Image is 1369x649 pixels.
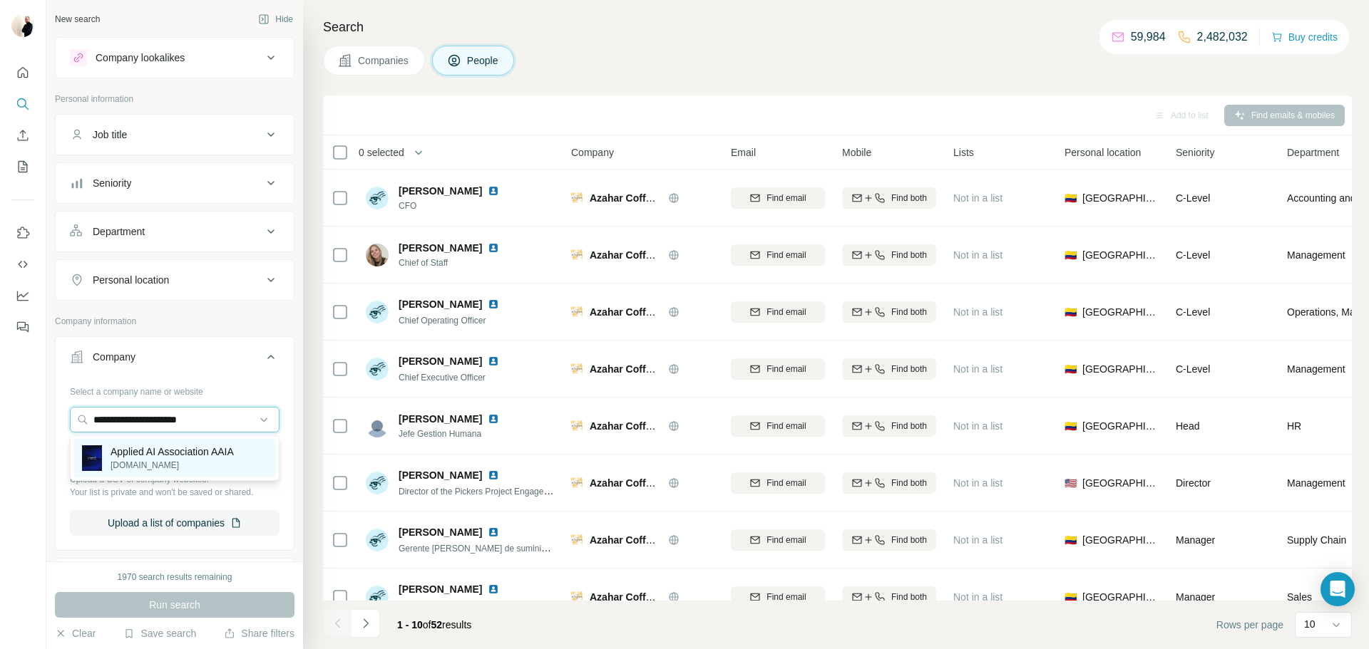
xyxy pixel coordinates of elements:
[93,273,169,287] div: Personal location
[399,354,482,368] span: [PERSON_NAME]
[842,187,936,209] button: Find both
[431,619,443,630] span: 52
[1082,476,1159,490] span: [GEOGRAPHIC_DATA]
[55,315,294,328] p: Company information
[1082,533,1159,547] span: [GEOGRAPHIC_DATA]
[731,358,825,380] button: Find email
[11,91,34,117] button: Search
[891,420,927,432] span: Find both
[11,314,34,340] button: Feedback
[766,192,806,204] span: Find email
[1065,191,1077,205] span: 🇨🇴
[1176,534,1215,546] span: Manager
[731,301,825,323] button: Find email
[891,306,927,318] span: Find both
[1065,476,1077,490] span: 🇺🇸
[953,145,974,160] span: Lists
[571,192,583,204] img: Logo of Azahar Coffee Company
[1176,249,1210,261] span: C-Level
[1082,590,1159,604] span: [GEOGRAPHIC_DATA]
[56,41,294,75] button: Company lookalikes
[488,355,499,367] img: LinkedIn logo
[111,445,234,459] p: Applied AI Association AAIA
[842,145,871,160] span: Mobile
[1131,28,1166,46] p: 59,984
[1287,248,1345,262] span: Management
[248,9,303,30] button: Hide
[953,420,1003,432] span: Not in a list
[366,358,389,380] img: Avatar
[11,283,34,308] button: Dashboard
[399,256,516,269] span: Chief of Staff
[1176,420,1199,432] span: Head
[1065,248,1077,262] span: 🇨🇴
[1176,477,1211,489] span: Director
[323,17,1352,37] h4: Search
[571,306,583,318] img: Logo of Azahar Coffee Company
[399,525,482,539] span: [PERSON_NAME]
[1197,28,1248,46] p: 2,482,032
[1065,145,1141,160] span: Personal location
[571,363,583,375] img: Logo of Azahar Coffee Company
[366,244,389,266] img: Avatar
[70,380,280,398] div: Select a company name or website
[399,485,608,497] span: Director of the Pickers Project Engagement &Execution
[731,415,825,437] button: Find email
[55,626,96,640] button: Clear
[891,477,927,489] span: Find both
[488,185,499,197] img: LinkedIn logo
[766,363,806,375] span: Find email
[1287,476,1345,490] span: Management
[731,145,756,160] span: Email
[423,619,431,630] span: of
[1176,192,1210,204] span: C-Level
[842,586,936,608] button: Find both
[11,14,34,37] img: Avatar
[352,609,380,638] button: Navigate to next page
[1216,618,1283,632] span: Rows per page
[1065,305,1077,319] span: 🇨🇴
[399,373,486,383] span: Chief Executive Officer
[399,316,486,326] span: Chief Operating Officer
[70,486,280,499] p: Your list is private and won't be saved or shared.
[842,244,936,266] button: Find both
[366,415,389,437] img: Avatar
[571,534,583,546] img: Logo of Azahar Coffee Company
[590,363,705,375] span: Azahar Coffee Company
[399,468,482,482] span: [PERSON_NAME]
[11,60,34,85] button: Quick start
[93,350,135,364] div: Company
[842,358,936,380] button: Find both
[1065,590,1077,604] span: 🇨🇴
[488,413,499,425] img: LinkedIn logo
[953,477,1003,489] span: Not in a list
[1082,191,1159,205] span: [GEOGRAPHIC_DATA]
[891,534,927,546] span: Find both
[366,187,389,209] img: Avatar
[1082,362,1159,376] span: [GEOGRAPHIC_DATA]
[571,420,583,432] img: Logo of Azahar Coffee Company
[56,118,294,152] button: Job title
[56,340,294,380] button: Company
[590,192,705,204] span: Azahar Coffee Company
[11,123,34,148] button: Enrich CSV
[488,242,499,254] img: LinkedIn logo
[118,571,232,583] div: 1970 search results remaining
[366,529,389,551] img: Avatar
[399,412,482,426] span: [PERSON_NAME]
[359,145,404,160] span: 0 selected
[488,469,499,481] img: LinkedIn logo
[488,583,499,595] img: LinkedIn logo
[571,249,583,261] img: Logo of Azahar Coffee Company
[953,249,1003,261] span: Not in a list
[953,591,1003,603] span: Not in a list
[56,263,294,297] button: Personal location
[571,591,583,603] img: Logo of Azahar Coffee Company
[1287,419,1301,433] span: HR
[399,297,482,311] span: [PERSON_NAME]
[590,591,705,603] span: Azahar Coffee Company
[842,415,936,437] button: Find both
[397,619,471,630] span: results
[1287,533,1346,547] span: Supply Chain
[467,53,500,68] span: People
